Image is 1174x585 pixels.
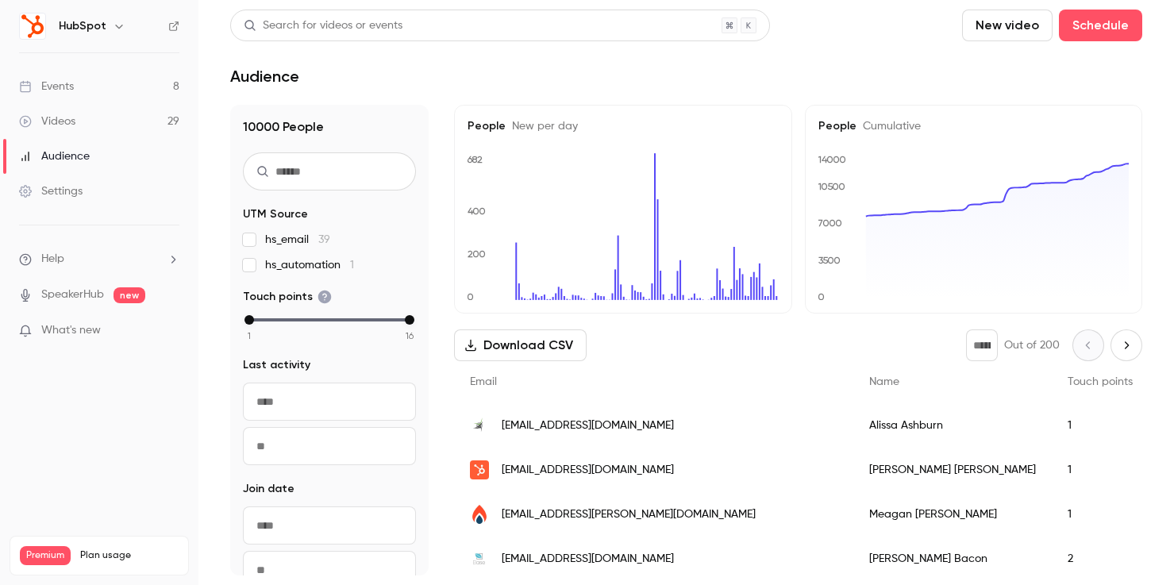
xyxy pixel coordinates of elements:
[1052,492,1149,537] div: 1
[1052,448,1149,492] div: 1
[818,154,846,165] text: 14000
[243,206,308,222] span: UTM Source
[406,329,414,343] span: 16
[1052,403,1149,448] div: 1
[244,315,254,325] div: min
[506,121,578,132] span: New per day
[454,329,587,361] button: Download CSV
[19,148,90,164] div: Audience
[265,232,330,248] span: hs_email
[468,118,779,134] h5: People
[470,549,489,568] img: elase.com
[318,234,330,245] span: 39
[468,206,486,217] text: 400
[1068,376,1133,387] span: Touch points
[853,492,1052,537] div: Meagan [PERSON_NAME]
[405,315,414,325] div: max
[470,460,489,479] img: hubspot.com
[467,291,474,302] text: 0
[243,289,332,305] span: Touch points
[502,462,674,479] span: [EMAIL_ADDRESS][DOMAIN_NAME]
[470,505,489,524] img: adcellerant.com
[41,287,104,303] a: SpeakerHub
[243,357,310,373] span: Last activity
[59,18,106,34] h6: HubSpot
[818,218,842,229] text: 7000
[19,114,75,129] div: Videos
[818,255,841,266] text: 3500
[19,79,74,94] div: Events
[869,376,899,387] span: Name
[470,416,489,435] img: hcmworks.com
[962,10,1053,41] button: New video
[1004,337,1060,353] p: Out of 200
[80,549,179,562] span: Plan usage
[41,251,64,267] span: Help
[1059,10,1142,41] button: Schedule
[853,403,1052,448] div: Alissa Ashburn
[502,506,756,523] span: [EMAIL_ADDRESS][PERSON_NAME][DOMAIN_NAME]
[818,118,1130,134] h5: People
[248,329,251,343] span: 1
[230,67,299,86] h1: Audience
[350,260,354,271] span: 1
[20,546,71,565] span: Premium
[20,13,45,39] img: HubSpot
[856,121,921,132] span: Cumulative
[1052,537,1149,581] div: 2
[160,324,179,338] iframe: Noticeable Trigger
[243,117,416,137] h1: 10000 People
[244,17,402,34] div: Search for videos or events
[19,251,179,267] li: help-dropdown-opener
[470,376,497,387] span: Email
[853,537,1052,581] div: [PERSON_NAME] Bacon
[502,418,674,434] span: [EMAIL_ADDRESS][DOMAIN_NAME]
[1110,329,1142,361] button: Next page
[467,154,483,165] text: 682
[41,322,101,339] span: What's new
[818,181,845,192] text: 10500
[853,448,1052,492] div: [PERSON_NAME] [PERSON_NAME]
[19,183,83,199] div: Settings
[243,481,294,497] span: Join date
[265,257,354,273] span: hs_automation
[818,291,825,302] text: 0
[114,287,145,303] span: new
[468,248,486,260] text: 200
[502,551,674,568] span: [EMAIL_ADDRESS][DOMAIN_NAME]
